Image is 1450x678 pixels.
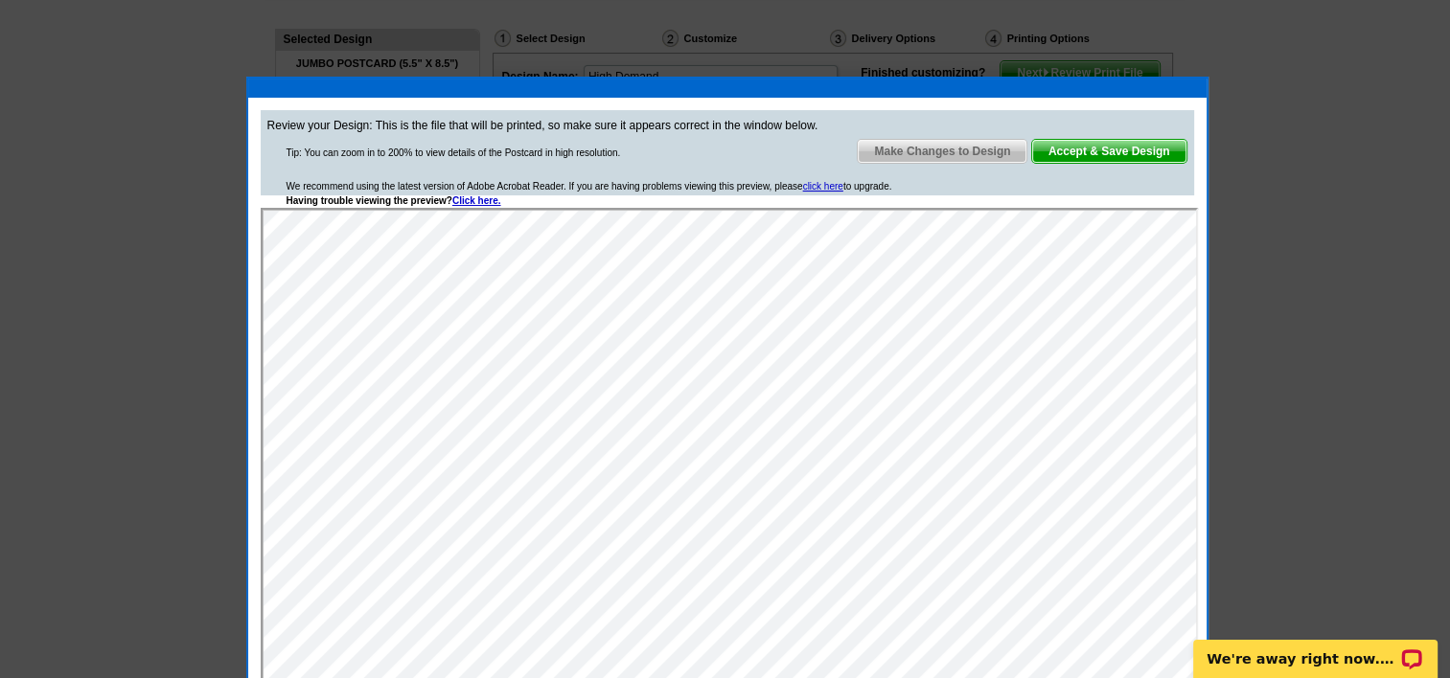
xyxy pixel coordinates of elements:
[1181,618,1450,678] iframe: LiveChat chat widget
[803,181,843,192] a: click here
[858,140,1026,163] span: Make Changes to Design
[287,179,892,208] div: We recommend using the latest version of Adobe Acrobat Reader. If you are having problems viewing...
[1031,139,1187,164] a: Accept & Save Design
[261,110,1194,195] div: Review your Design: This is the file that will be printed, so make sure it appears correct in the...
[287,195,501,206] strong: Having trouble viewing the preview?
[452,195,501,206] a: Click here.
[287,146,621,160] div: Tip: You can zoom in to 200% to view details of the Postcard in high resolution.
[1032,140,1186,163] span: Accept & Save Design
